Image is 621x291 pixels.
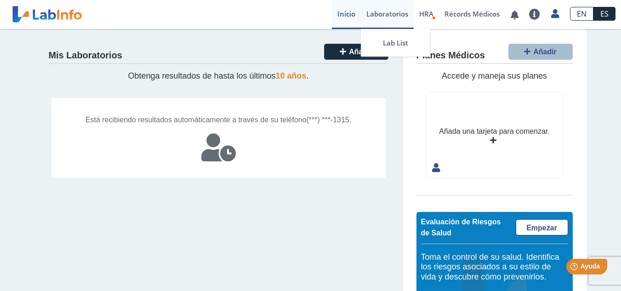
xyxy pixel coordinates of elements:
div: Añada una tarjeta para comenzar. [439,126,549,137]
h5: Toma el control de su salud. Identifica los riesgos asociados a su estilo de vida y descubre cómo... [421,252,568,282]
span: Accede y maneja sus planes [442,71,547,80]
iframe: Help widget launcher [539,255,611,281]
h4: Planes Médicos [416,50,485,61]
a: EN [570,7,593,21]
span: Evaluación de Riesgos de Salud [421,218,501,237]
span: Añadir [349,48,372,56]
a: Empezar [516,219,568,235]
a: ES [593,7,615,21]
span: Empezar [526,224,557,232]
span: Está recibiendo resultados automáticamente a través de su teléfono [85,116,307,124]
a: Lab List [361,29,430,57]
button: Añadir [324,44,388,60]
span: Añadir [533,48,557,56]
span: HRA [419,9,433,18]
span: 10 años [276,71,307,80]
h4: Mis Laboratorios [49,50,122,61]
span: Obtenga resultados de hasta los últimos . [128,71,308,80]
button: Añadir [508,44,573,60]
